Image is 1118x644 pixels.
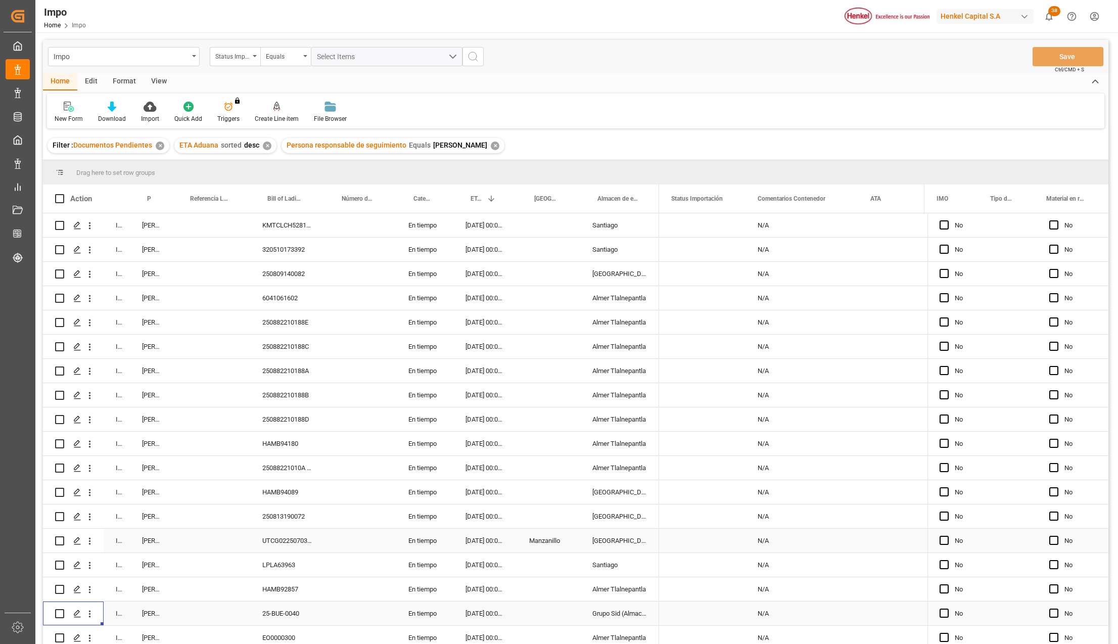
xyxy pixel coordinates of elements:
div: [DATE] 00:00:00 [453,456,517,480]
div: En tiempo [396,238,453,261]
div: [PERSON_NAME] [130,213,173,237]
div: Press SPACE to select this row. [927,602,1108,626]
div: Import [141,114,159,123]
div: Manzanillo [517,529,580,553]
div: N/A [746,286,858,310]
div: No [1064,602,1096,625]
button: Help Center [1060,5,1083,28]
div: Santiago [580,238,659,261]
div: Almer Tlalnepantla [580,432,659,455]
span: Tipo de Carga (LCL/FCL) [990,195,1013,202]
button: Henkel Capital S.A [937,7,1038,26]
div: No [1064,335,1096,358]
div: [DATE] 00:00:00 [453,310,517,334]
div: No [1064,262,1096,286]
div: N/A [746,602,858,625]
div: En tiempo [396,213,453,237]
div: Henkel Capital S.A [937,9,1034,24]
div: No [1064,311,1096,334]
div: Status Importación [215,50,250,61]
div: 250882210188D [250,407,324,431]
div: N/A [746,310,858,334]
div: [DATE] 00:00:00 [453,504,517,528]
div: Press SPACE to select this row. [927,213,1108,238]
div: N/A [746,335,858,358]
div: Almer Tlalnepantla [580,359,659,383]
div: [DATE] 00:00:00 [453,553,517,577]
div: N/A [746,238,858,261]
div: Press SPACE to select this row. [927,504,1108,529]
div: N/A [746,407,858,431]
div: Almer Tlalnepantla [580,383,659,407]
div: No [1064,578,1096,601]
div: No [955,408,969,431]
div: Press SPACE to select this row. [927,432,1108,456]
div: No [955,505,969,528]
span: sorted [221,141,242,149]
div: In progress [104,359,130,383]
div: Press SPACE to select this row. [43,602,659,626]
div: ✕ [156,142,164,150]
div: No [1064,238,1096,261]
div: [PERSON_NAME] [130,238,173,261]
div: In progress [104,577,130,601]
div: In progress [104,310,130,334]
div: File Browser [314,114,347,123]
div: Format [105,73,144,90]
div: [GEOGRAPHIC_DATA] [580,504,659,528]
div: [PERSON_NAME] [130,577,173,601]
div: ✕ [263,142,271,150]
div: Press SPACE to select this row. [927,553,1108,577]
div: No [955,214,969,237]
div: En tiempo [396,529,453,553]
div: 25-BUE-0040 [250,602,324,625]
div: [DATE] 00:00:00 [453,432,517,455]
div: No [1064,408,1096,431]
div: [PERSON_NAME] [130,335,173,358]
div: Press SPACE to select this row. [43,407,659,432]
div: No [1064,505,1096,528]
div: 250882210188A [250,359,324,383]
div: N/A [746,359,858,383]
div: En tiempo [396,407,453,431]
div: Almer Tlalnepantla [580,407,659,431]
div: [PERSON_NAME] [130,383,173,407]
div: N/A [746,553,858,577]
div: 25088221010A 25088221010B [250,456,324,480]
span: Select Items [317,53,360,61]
div: No [955,238,969,261]
div: KMTCLCH5281875 [250,213,324,237]
span: ETA Aduana [471,195,483,202]
div: 250882210188C [250,335,324,358]
div: N/A [746,504,858,528]
div: En tiempo [396,335,453,358]
div: No [955,287,969,310]
span: Documentos Pendientes [73,141,152,149]
div: [DATE] 00:00:00 [453,529,517,553]
div: Press SPACE to select this row. [43,213,659,238]
span: IMO [937,195,948,202]
div: Press SPACE to select this row. [927,262,1108,286]
div: In progress [104,456,130,480]
div: Grupo Sid (Almacenaje y Distribucion AVIOR) [580,602,659,625]
div: In progress [104,286,130,310]
div: No [1064,287,1096,310]
span: Almacen de entrega [597,195,638,202]
div: Press SPACE to select this row. [43,359,659,383]
div: No [1064,359,1096,383]
div: [PERSON_NAME] [130,529,173,553]
div: [DATE] 00:00:00 [453,286,517,310]
span: [PERSON_NAME] [433,141,487,149]
span: Bill of Lading Number [267,195,303,202]
div: New Form [55,114,83,123]
div: En tiempo [396,310,453,334]
div: En tiempo [396,359,453,383]
div: Press SPACE to select this row. [927,407,1108,432]
div: In progress [104,504,130,528]
div: [DATE] 00:00:00 [453,480,517,504]
div: En tiempo [396,262,453,286]
div: [PERSON_NAME] [130,504,173,528]
div: No [1064,554,1096,577]
div: En tiempo [396,480,453,504]
div: In progress [104,335,130,358]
